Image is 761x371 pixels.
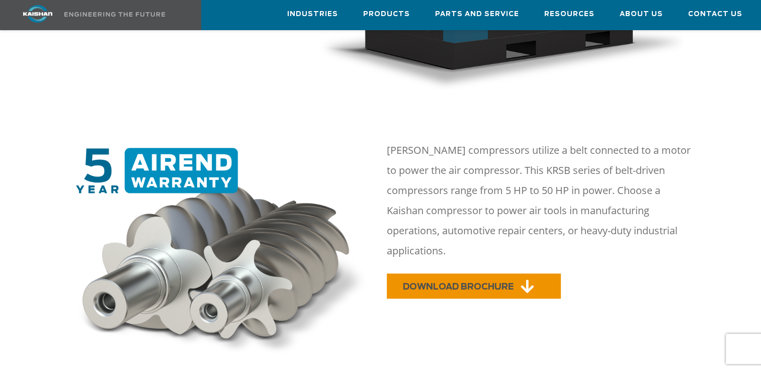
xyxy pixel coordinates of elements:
span: Parts and Service [435,9,519,20]
a: Products [363,1,410,28]
a: Resources [544,1,595,28]
a: DOWNLOAD BROCHURE [387,273,561,299]
span: Contact Us [688,9,742,20]
a: Contact Us [688,1,742,28]
span: DOWNLOAD BROCHURE [403,283,514,291]
img: Engineering the future [64,12,165,17]
img: warranty [70,148,375,359]
span: Industries [287,9,338,20]
a: About Us [620,1,663,28]
span: Resources [544,9,595,20]
span: Products [363,9,410,20]
span: About Us [620,9,663,20]
a: Parts and Service [435,1,519,28]
p: [PERSON_NAME] compressors utilize a belt connected to a motor to power the air compressor. This K... [387,140,691,261]
a: Industries [287,1,338,28]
